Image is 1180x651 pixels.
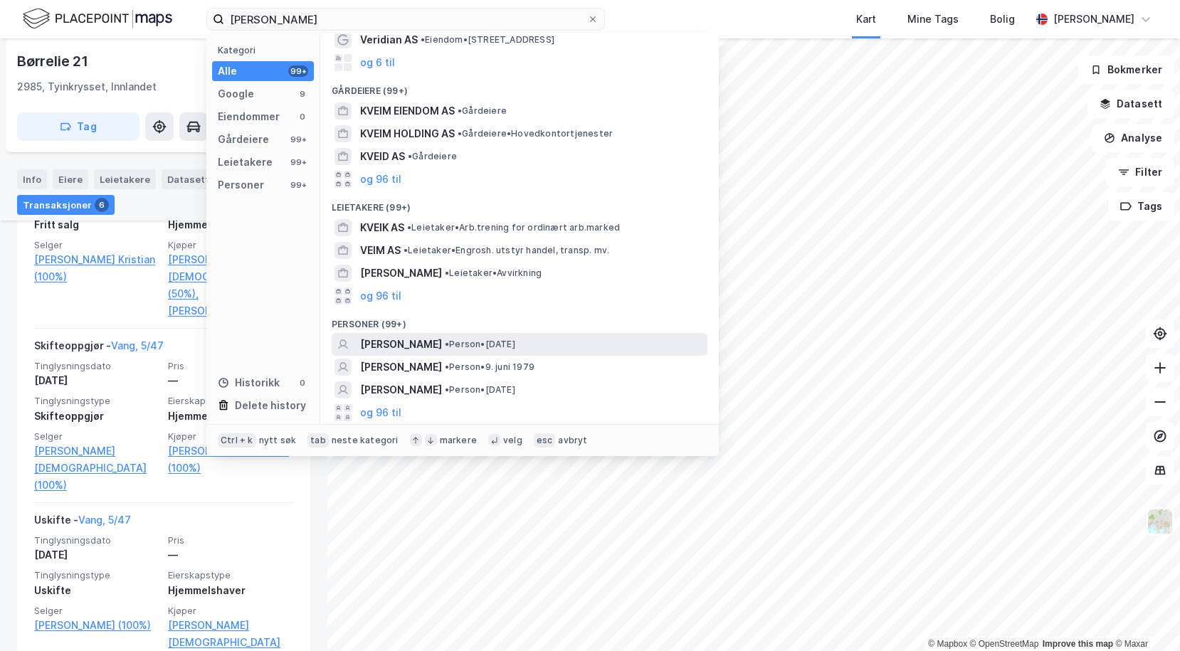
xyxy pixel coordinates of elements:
div: Transaksjoner [17,195,115,215]
button: og 96 til [360,171,401,188]
span: • [445,384,449,395]
div: markere [440,435,477,446]
span: KVEIK AS [360,219,404,236]
span: KVEID AS [360,148,405,165]
div: 99+ [288,134,308,145]
div: Hjemmelshaver [168,216,293,233]
div: Bolig [990,11,1015,28]
div: Hjemmelshaver [168,408,293,425]
img: logo.f888ab2527a4732fd821a326f86c7f29.svg [23,6,172,31]
div: nytt søk [259,435,297,446]
a: Vang, 5/47 [78,514,131,526]
span: [PERSON_NAME] [360,336,442,353]
span: Kjøper [168,605,293,617]
button: og 6 til [360,54,395,71]
div: 0 [297,111,308,122]
div: Uskifte [34,582,159,599]
a: OpenStreetMap [970,639,1039,649]
span: Pris [168,360,293,372]
button: Analyse [1092,124,1174,152]
a: [PERSON_NAME][DEMOGRAPHIC_DATA] (100%) [34,443,159,494]
div: Personer (99+) [320,307,719,333]
span: Veridian AS [360,31,418,48]
span: Person • [DATE] [445,384,515,396]
div: 6 [95,198,109,212]
span: Eiendom • [STREET_ADDRESS] [421,34,554,46]
span: Eierskapstype [168,569,293,581]
span: • [407,222,411,233]
div: Ctrl + k [218,433,256,448]
input: Søk på adresse, matrikkel, gårdeiere, leietakere eller personer [224,9,587,30]
span: • [404,245,408,255]
div: Børrelie 21 [17,50,91,73]
div: [PERSON_NAME] [1053,11,1134,28]
span: • [408,151,412,162]
a: Mapbox [928,639,967,649]
div: Info [17,169,47,189]
span: Leietaker • Avvirkning [445,268,542,279]
a: [PERSON_NAME] (50%) [168,302,293,319]
button: Datasett [1087,90,1174,118]
div: Skifteoppgjør - [34,337,164,360]
div: esc [534,433,556,448]
span: Leietaker • Arb.trening for ordinært arb.marked [407,222,620,233]
span: Gårdeiere • Hovedkontortjenester [458,128,613,139]
a: [PERSON_NAME] Kristian (100%) [168,443,293,477]
div: Personer [218,176,264,194]
span: Tinglysningstype [34,569,159,581]
button: Tags [1108,192,1174,221]
span: • [445,361,449,372]
a: Improve this map [1043,639,1113,649]
div: [DATE] [34,372,159,389]
div: 9 [297,88,308,100]
div: Datasett [162,169,215,189]
div: Leietakere [94,169,156,189]
span: • [445,339,449,349]
span: KVEIM EIENDOM AS [360,102,455,120]
span: [PERSON_NAME] [360,359,442,376]
div: 0 [297,377,308,388]
span: Tinglysningsdato [34,534,159,546]
span: • [445,268,449,278]
div: neste kategori [332,435,399,446]
button: og 96 til [360,287,401,305]
a: [PERSON_NAME] (100%) [34,617,159,634]
div: 99+ [288,179,308,191]
span: Tinglysningstype [34,395,159,407]
iframe: Chat Widget [1109,583,1180,651]
div: tab [307,433,329,448]
span: • [458,105,462,116]
div: Leietakere (99+) [320,191,719,216]
div: Kart [856,11,876,28]
div: Uskifte - [34,512,131,534]
div: Fritt salg [34,216,159,233]
div: [DATE] [34,546,159,563]
img: Z [1147,508,1174,535]
span: VEIM AS [360,242,401,259]
button: og 96 til [360,404,401,421]
span: Selger [34,430,159,443]
span: Person • 9. juni 1979 [445,361,534,373]
span: Tinglysningsdato [34,360,159,372]
div: Hjemmelshaver [168,582,293,599]
div: Eiere [53,169,88,189]
span: [PERSON_NAME] [360,381,442,398]
span: • [458,128,462,139]
button: Tag [17,112,139,141]
span: Selger [34,605,159,617]
div: Mine Tags [907,11,959,28]
span: • [421,34,425,45]
div: Google [218,85,254,102]
div: — [168,546,293,563]
span: Gårdeiere [458,105,507,117]
div: Alle [218,63,237,80]
span: Leietaker • Engrosh. utstyr handel, transp. mv. [404,245,609,256]
div: 2985, Tyinkrysset, Innlandet [17,78,157,95]
div: 99+ [288,65,308,77]
div: Skifteoppgjør [34,408,159,425]
div: Gårdeiere (99+) [320,74,719,100]
button: Filter [1106,158,1174,186]
a: [PERSON_NAME][DEMOGRAPHIC_DATA] (50%), [168,251,293,302]
span: Pris [168,534,293,546]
